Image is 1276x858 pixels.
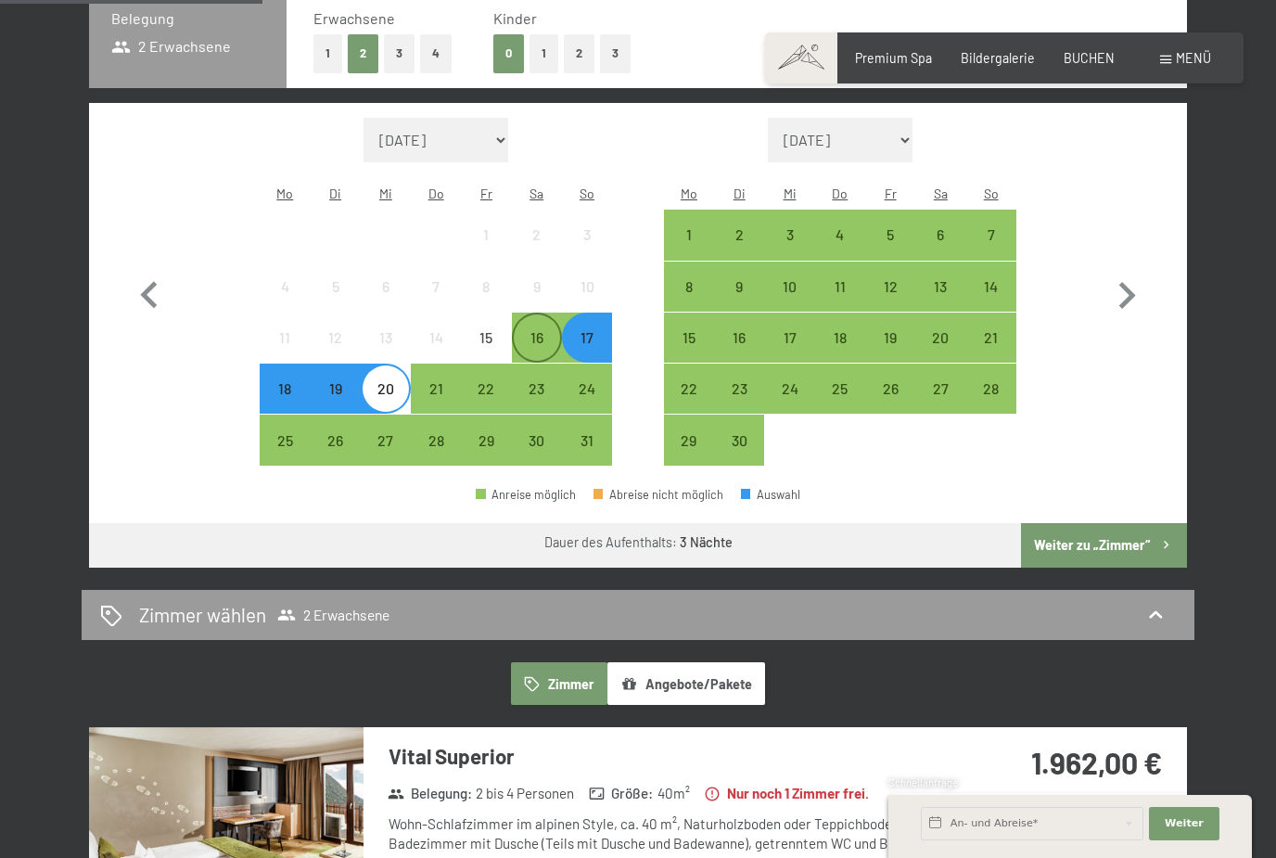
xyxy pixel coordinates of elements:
[562,210,612,260] div: Anreise nicht möglich
[917,227,963,274] div: 6
[413,381,459,428] div: 21
[461,415,511,465] div: Fri Aug 29 2025
[310,313,360,363] div: Tue Aug 12 2025
[512,313,562,363] div: Anreise möglich
[915,364,965,414] div: Sat Sep 27 2025
[512,415,562,465] div: Sat Aug 30 2025
[664,415,714,465] div: Anreise möglich
[514,381,560,428] div: 23
[714,415,764,465] div: Anreise möglich
[714,262,764,312] div: Tue Sep 09 2025
[815,313,865,363] div: Thu Sep 18 2025
[664,210,714,260] div: Anreise möglich
[865,210,915,260] div: Anreise möglich
[664,364,714,414] div: Mon Sep 22 2025
[680,534,733,550] b: 3 Nächte
[961,50,1035,66] a: Bildergalerie
[493,9,537,27] span: Kinder
[915,210,965,260] div: Sat Sep 06 2025
[666,227,712,274] div: 1
[262,433,308,480] div: 25
[968,381,1014,428] div: 28
[461,262,511,312] div: Fri Aug 08 2025
[348,34,378,72] button: 2
[511,662,607,705] button: Zimmer
[716,279,762,326] div: 9
[260,313,310,363] div: Anreise nicht möglich
[461,210,511,260] div: Anreise nicht möglich
[512,262,562,312] div: Sat Aug 09 2025
[111,8,264,29] h3: Belegung
[817,227,863,274] div: 4
[666,433,712,480] div: 29
[262,381,308,428] div: 18
[855,50,932,66] a: Premium Spa
[917,279,963,326] div: 13
[714,364,764,414] div: Anreise möglich
[428,186,444,201] abbr: Donnerstag
[915,313,965,363] div: Sat Sep 20 2025
[139,601,266,628] h2: Zimmer wählen
[312,381,358,428] div: 19
[260,262,310,312] div: Anreise nicht möglich
[514,433,560,480] div: 30
[413,330,459,377] div: 14
[766,227,812,274] div: 3
[589,784,654,803] strong: Größe :
[657,784,690,803] span: 40 m²
[361,415,411,465] div: Wed Aug 27 2025
[463,227,509,274] div: 1
[664,364,714,414] div: Anreise möglich
[968,279,1014,326] div: 14
[716,330,762,377] div: 16
[968,330,1014,377] div: 21
[461,364,511,414] div: Anreise möglich
[562,364,612,414] div: Anreise möglich
[984,186,999,201] abbr: Sonntag
[544,533,733,552] div: Dauer des Aufenthalts:
[888,776,958,788] span: Schnellanfrage
[1100,118,1154,467] button: Nächster Monat
[764,210,814,260] div: Wed Sep 03 2025
[817,330,863,377] div: 18
[411,262,461,312] div: Thu Aug 07 2025
[867,279,913,326] div: 12
[363,381,409,428] div: 20
[1064,50,1115,66] a: BUCHEN
[664,262,714,312] div: Anreise möglich
[361,364,411,414] div: Wed Aug 20 2025
[915,364,965,414] div: Anreise möglich
[564,381,610,428] div: 24
[463,330,509,377] div: 15
[476,784,574,803] span: 2 bis 4 Personen
[664,313,714,363] div: Mon Sep 15 2025
[815,364,865,414] div: Thu Sep 25 2025
[865,364,915,414] div: Anreise möglich
[1031,745,1162,780] strong: 1.962,00 €
[764,364,814,414] div: Wed Sep 24 2025
[966,313,1016,363] div: Anreise möglich
[363,330,409,377] div: 13
[966,210,1016,260] div: Sun Sep 07 2025
[764,364,814,414] div: Anreise möglich
[361,262,411,312] div: Anreise nicht möglich
[1021,523,1187,568] button: Weiter zu „Zimmer“
[915,210,965,260] div: Anreise möglich
[562,313,612,363] div: Sun Aug 17 2025
[411,313,461,363] div: Anreise nicht möglich
[815,313,865,363] div: Anreise möglich
[714,262,764,312] div: Anreise möglich
[815,364,865,414] div: Anreise möglich
[764,262,814,312] div: Anreise möglich
[260,313,310,363] div: Mon Aug 11 2025
[580,186,594,201] abbr: Sonntag
[379,186,392,201] abbr: Mittwoch
[411,415,461,465] div: Thu Aug 28 2025
[411,262,461,312] div: Anreise nicht möglich
[260,262,310,312] div: Mon Aug 04 2025
[666,330,712,377] div: 15
[714,364,764,414] div: Tue Sep 23 2025
[766,381,812,428] div: 24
